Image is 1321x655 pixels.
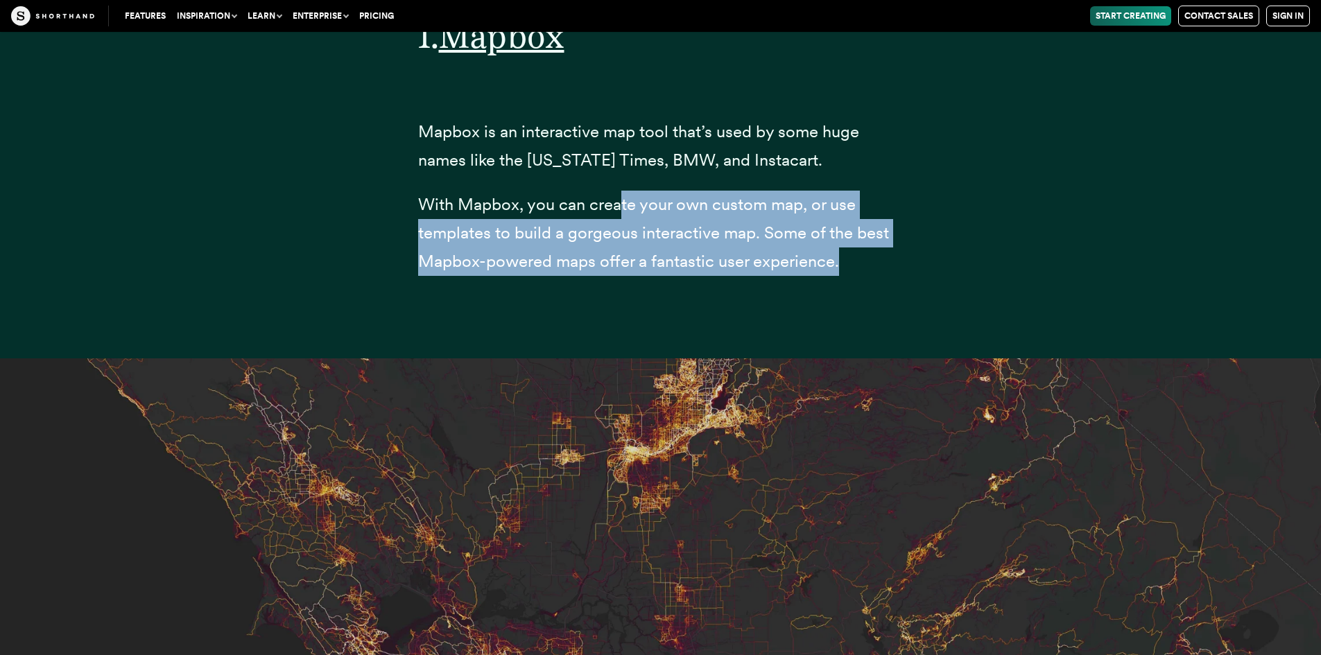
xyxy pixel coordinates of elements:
a: Start Creating [1090,6,1171,26]
span: 1. [418,16,439,56]
span: Mapbox is an interactive map tool that’s used by some huge names like the [US_STATE] Times, BMW, ... [418,121,859,170]
button: Learn [242,6,287,26]
a: Mapbox [439,16,564,56]
button: Enterprise [287,6,354,26]
a: Pricing [354,6,399,26]
a: Features [119,6,171,26]
a: Sign in [1266,6,1310,26]
span: With Mapbox, you can create your own custom map, or use templates to build a gorgeous interactive... [418,194,889,271]
button: Inspiration [171,6,242,26]
img: The Craft [11,6,94,26]
a: Contact Sales [1178,6,1259,26]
